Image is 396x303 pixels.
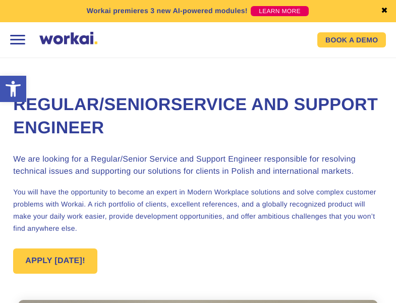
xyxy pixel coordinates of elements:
a: BOOK A DEMO [317,32,386,47]
span: Regular/Senior [13,95,171,114]
span: You will have the opportunity to become an expert in Modern Workplace solutions and solve complex... [13,188,376,232]
h3: We are looking for a Regular/Senior Service and Support Engineer responsible for resolving techni... [13,154,382,178]
a: APPLY [DATE]! [13,248,97,274]
a: LEARN MORE [251,6,309,16]
a: ✖ [381,7,388,15]
p: Workai premieres 3 new AI-powered modules! [87,6,248,16]
span: Service and Support Engineer [13,95,378,137]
